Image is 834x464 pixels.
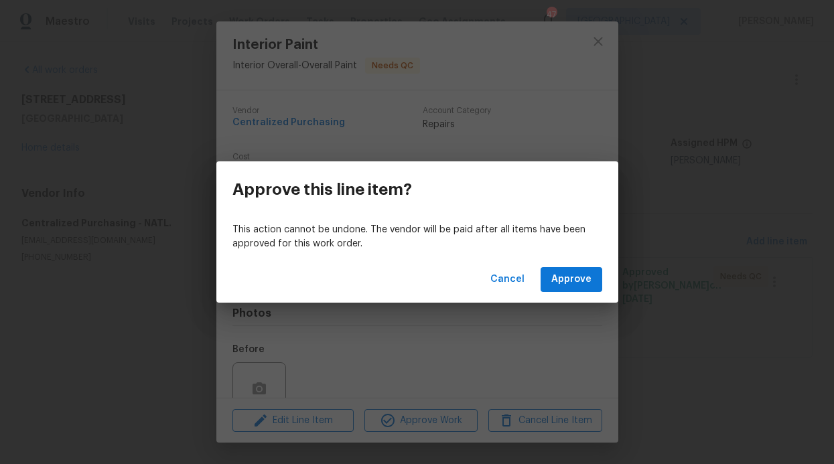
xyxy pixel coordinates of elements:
h3: Approve this line item? [232,180,412,199]
span: Cancel [490,271,525,288]
p: This action cannot be undone. The vendor will be paid after all items have been approved for this... [232,223,602,251]
span: Approve [551,271,592,288]
button: Approve [541,267,602,292]
button: Cancel [485,267,530,292]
